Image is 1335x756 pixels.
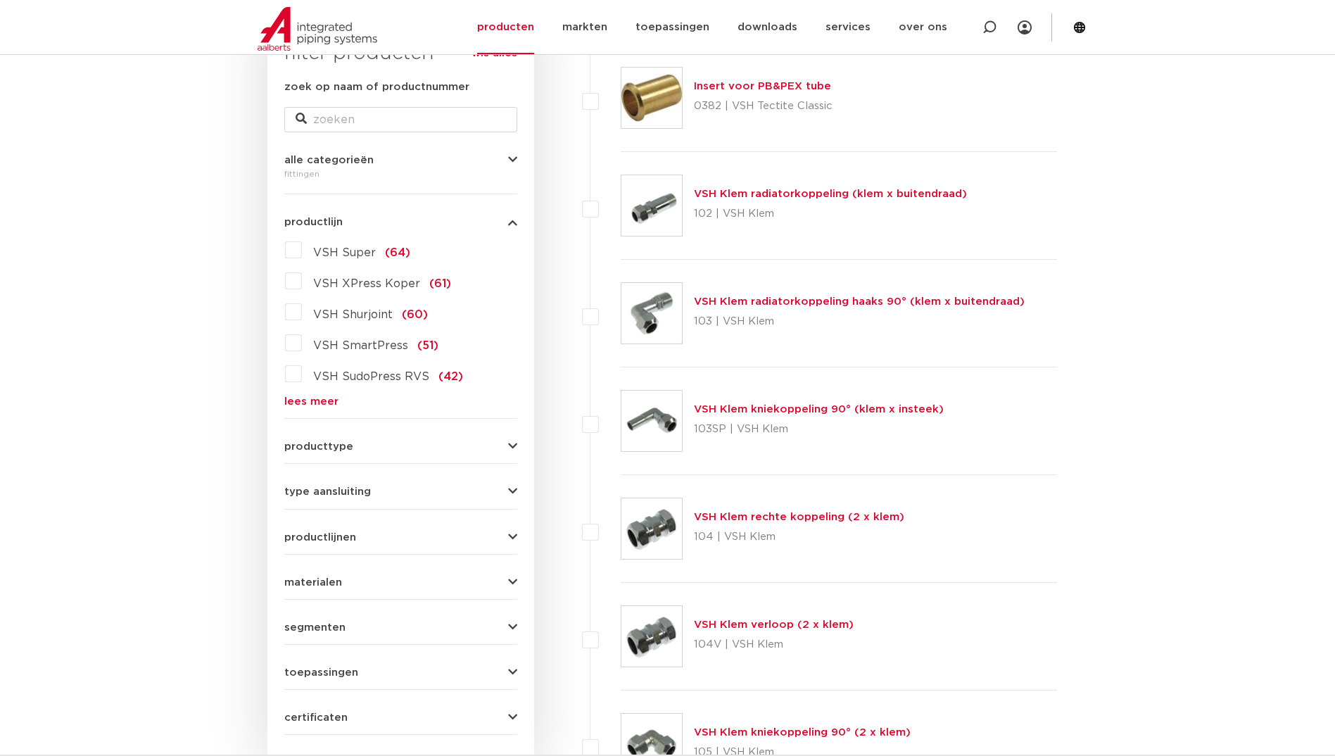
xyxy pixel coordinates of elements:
[284,107,517,132] input: zoeken
[313,247,376,258] span: VSH Super
[694,727,911,738] a: VSH Klem kniekoppeling 90° (2 x klem)
[417,340,438,351] span: (51)
[313,309,393,320] span: VSH Shurjoint
[621,175,682,236] img: Thumbnail for VSH Klem radiatorkoppeling (klem x buitendraad)
[284,577,342,588] span: materialen
[438,371,463,382] span: (42)
[694,189,967,199] a: VSH Klem radiatorkoppeling (klem x buitendraad)
[284,155,517,165] button: alle categorieën
[621,283,682,344] img: Thumbnail for VSH Klem radiatorkoppeling haaks 90° (klem x buitendraad)
[284,712,348,723] span: certificaten
[694,526,904,548] p: 104 | VSH Klem
[284,532,517,543] button: productlijnen
[694,418,944,441] p: 103SP | VSH Klem
[284,532,356,543] span: productlijnen
[284,165,517,182] div: fittingen
[694,95,833,118] p: 0382 | VSH Tectite Classic
[694,512,904,522] a: VSH Klem rechte koppeling (2 x klem)
[694,296,1025,307] a: VSH Klem radiatorkoppeling haaks 90° (klem x buitendraad)
[385,247,410,258] span: (64)
[284,217,343,227] span: productlijn
[284,486,371,497] span: type aansluiting
[621,68,682,128] img: Thumbnail for Insert voor PB&PEX tube
[402,309,428,320] span: (60)
[284,577,517,588] button: materialen
[284,79,469,96] label: zoek op naam of productnummer
[284,441,353,452] span: producttype
[284,396,517,407] a: lees meer
[621,498,682,559] img: Thumbnail for VSH Klem rechte koppeling (2 x klem)
[621,606,682,667] img: Thumbnail for VSH Klem verloop (2 x klem)
[694,619,854,630] a: VSH Klem verloop (2 x klem)
[429,278,451,289] span: (61)
[284,712,517,723] button: certificaten
[284,441,517,452] button: producttype
[313,278,420,289] span: VSH XPress Koper
[284,667,358,678] span: toepassingen
[284,486,517,497] button: type aansluiting
[284,217,517,227] button: productlijn
[694,634,854,656] p: 104V | VSH Klem
[313,340,408,351] span: VSH SmartPress
[694,404,944,415] a: VSH Klem kniekoppeling 90° (klem x insteek)
[284,667,517,678] button: toepassingen
[694,81,831,92] a: Insert voor PB&PEX tube
[284,622,517,633] button: segmenten
[694,203,967,225] p: 102 | VSH Klem
[694,310,1025,333] p: 103 | VSH Klem
[313,371,429,382] span: VSH SudoPress RVS
[284,622,346,633] span: segmenten
[621,391,682,451] img: Thumbnail for VSH Klem kniekoppeling 90° (klem x insteek)
[284,155,374,165] span: alle categorieën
